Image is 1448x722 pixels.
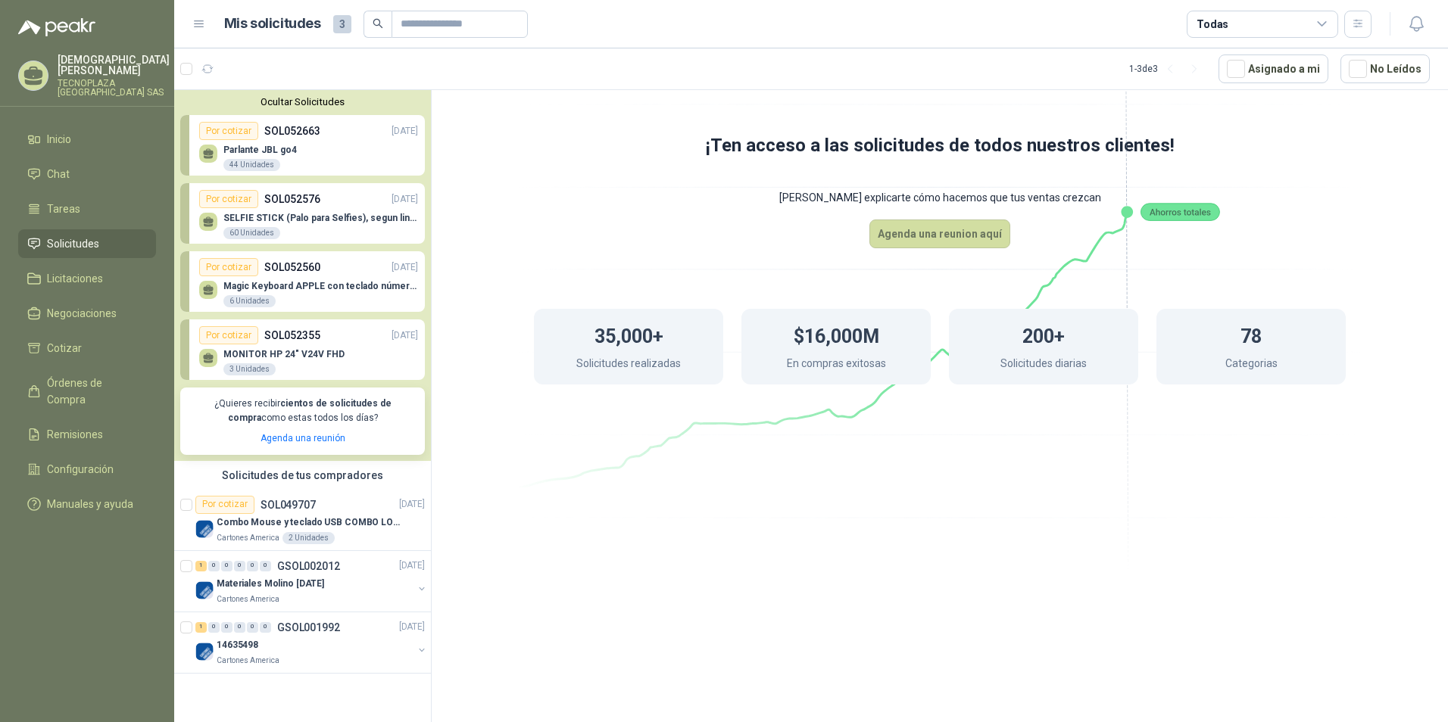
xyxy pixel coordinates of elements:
[264,327,320,344] p: SOL052355
[47,270,103,287] span: Licitaciones
[1129,57,1206,81] div: 1 - 3 de 3
[392,124,418,138] p: [DATE]
[277,622,340,633] p: GSOL001992
[217,515,405,530] p: Combo Mouse y teclado USB COMBO LOGITECH MK120 TECLADO Y MOUSE ALAMBRICO PLUG-AND-PLAY USB GARANTIA
[18,195,156,223] a: Tareas
[18,369,156,414] a: Órdenes de Compra
[264,123,320,139] p: SOL052663
[247,622,258,633] div: 0
[228,398,392,423] b: cientos de solicitudes de compra
[195,561,207,571] div: 1
[180,183,425,244] a: Por cotizarSOL052576[DATE] SELFIE STICK (Palo para Selfies), segun link adjunto60 Unidades
[1340,54,1430,83] button: No Leídos
[224,13,321,35] h1: Mis solicitudes
[869,219,1010,248] button: Agenda una reunion aquí
[208,622,220,633] div: 0
[18,125,156,154] a: Inicio
[195,643,214,661] img: Company Logo
[180,115,425,176] a: Por cotizarSOL052663[DATE] Parlante JBL go444 Unidades
[261,499,316,510] p: SOL049707
[223,349,345,359] p: MONITOR HP 24" V24V FHD
[47,166,70,182] span: Chat
[1197,16,1228,33] div: Todas
[47,461,114,478] span: Configuración
[373,18,383,29] span: search
[199,122,258,140] div: Por cotizar
[264,191,320,207] p: SOL052576
[234,561,245,571] div: 0
[217,655,279,667] p: Cartones America
[392,260,418,275] p: [DATE]
[199,258,258,276] div: Por cotizar
[18,420,156,449] a: Remisiones
[787,355,886,375] p: En compras exitosas
[58,79,170,97] p: TECNOPLAZA [GEOGRAPHIC_DATA] SAS
[18,229,156,258] a: Solicitudes
[47,340,82,356] span: Cotizar
[174,90,431,461] div: Ocultar SolicitudesPor cotizarSOL052663[DATE] Parlante JBL go444 UnidadesPor cotizarSOL052576[DAT...
[223,227,280,239] div: 60 Unidades
[333,15,351,33] span: 3
[18,18,95,36] img: Logo peakr
[47,496,133,512] span: Manuales y ayuda
[223,363,276,375] div: 3 Unidades
[223,145,297,155] p: Parlante JBL go4
[195,618,428,667] a: 1 0 0 0 0 0 GSOL001992[DATE] Company Logo14635498Cartones America
[223,295,276,307] div: 6 Unidades
[217,577,324,591] p: Materiales Molino [DATE]
[260,622,271,633] div: 0
[174,461,431,490] div: Solicitudes de tus compradores
[794,318,879,351] h1: $16,000M
[392,328,418,343] p: [DATE]
[195,557,428,605] a: 1 0 0 0 0 0 GSOL002012[DATE] Company LogoMateriales Molino [DATE]Cartones America
[47,131,71,148] span: Inicio
[247,561,258,571] div: 0
[473,176,1406,219] p: [PERSON_NAME] explicarte cómo hacemos que tus ventas crezcan
[199,326,258,344] div: Por cotizar
[58,54,170,76] p: [DEMOGRAPHIC_DATA] [PERSON_NAME]
[195,520,214,538] img: Company Logo
[1000,355,1087,375] p: Solicitudes diarias
[18,160,156,188] a: Chat
[264,259,320,275] p: SOL052560
[47,305,117,322] span: Negociaciones
[18,455,156,484] a: Configuración
[399,620,425,634] p: [DATE]
[180,251,425,312] a: Por cotizarSOL052560[DATE] Magic Keyboard APPLE con teclado númerico en Español Plateado6 Unidades
[18,299,156,328] a: Negociaciones
[221,622,232,633] div: 0
[392,192,418,207] p: [DATE]
[217,532,279,544] p: Cartones America
[576,355,681,375] p: Solicitudes realizadas
[208,561,220,571] div: 0
[199,190,258,208] div: Por cotizar
[18,334,156,363] a: Cotizar
[223,159,280,171] div: 44 Unidades
[1219,54,1328,83] button: Asignado a mi
[217,638,258,652] p: 14635498
[473,132,1406,160] h1: ¡Ten acceso a las solicitudes de todos nuestros clientes!
[234,622,245,633] div: 0
[217,593,279,605] p: Cartones America
[180,319,425,380] a: Por cotizarSOL052355[DATE] MONITOR HP 24" V24V FHD3 Unidades
[594,318,663,351] h1: 35,000+
[195,581,214,599] img: Company Logo
[180,96,425,107] button: Ocultar Solicitudes
[399,497,425,512] p: [DATE]
[1240,318,1262,351] h1: 78
[174,490,431,551] a: Por cotizarSOL049707[DATE] Company LogoCombo Mouse y teclado USB COMBO LOGITECH MK120 TECLADO Y M...
[18,490,156,518] a: Manuales y ayuda
[47,375,142,408] span: Órdenes de Compra
[1022,318,1065,351] h1: 200+
[260,561,271,571] div: 0
[47,235,99,252] span: Solicitudes
[261,433,345,443] a: Agenda una reunión
[399,559,425,573] p: [DATE]
[1225,355,1278,375] p: Categorias
[47,201,80,217] span: Tareas
[223,281,418,291] p: Magic Keyboard APPLE con teclado númerico en Español Plateado
[47,426,103,443] span: Remisiones
[282,532,335,544] div: 2 Unidades
[195,496,254,514] div: Por cotizar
